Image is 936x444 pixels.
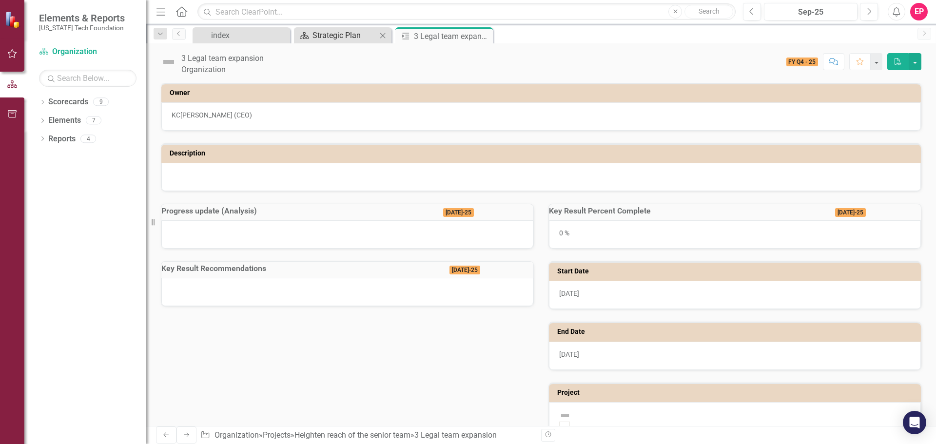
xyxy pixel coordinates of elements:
[48,115,81,126] a: Elements
[263,430,291,440] a: Projects
[449,266,480,274] span: [DATE]-25
[559,350,579,358] span: [DATE]
[170,150,916,157] h3: Description
[93,98,109,106] div: 9
[161,207,443,215] h3: Progress update (Analysis)
[903,411,926,434] div: Open Intercom Messenger
[200,430,534,441] div: » » »
[211,29,288,41] div: index
[296,29,377,41] a: Strategic Plan
[764,3,858,20] button: Sep-25
[557,328,916,335] h3: End Date
[559,410,571,422] img: Not Defined
[557,389,916,396] h3: Project
[80,135,96,143] div: 4
[699,7,720,15] span: Search
[414,430,497,440] div: 3 Legal team expansion
[684,5,733,19] button: Search
[39,12,125,24] span: Elements & Reports
[197,3,736,20] input: Search ClearPoint...
[549,207,835,215] h3: Key Result Percent Complete
[786,58,819,66] span: FY Q4 - 25
[443,208,474,217] span: [DATE]-25
[549,220,921,249] div: 0 %
[835,208,866,217] span: [DATE]-25
[172,110,180,120] div: KC
[559,290,579,297] span: [DATE]
[557,268,916,275] h3: Start Date
[161,264,449,273] h3: Key Result Recommendations
[161,54,176,70] img: Not Defined
[312,29,377,41] div: Strategic Plan
[39,46,136,58] a: Organization
[180,110,252,120] div: [PERSON_NAME] (CEO)
[294,430,410,440] a: Heighten reach of the senior team
[195,29,288,41] a: index
[181,64,264,76] div: Organization
[86,116,101,125] div: 7
[48,134,76,145] a: Reports
[170,89,916,97] h3: Owner
[39,24,125,32] small: [US_STATE] Tech Foundation
[5,11,22,28] img: ClearPoint Strategy
[181,53,264,64] div: 3 Legal team expansion
[414,30,490,42] div: 3 Legal team expansion
[910,3,928,20] button: EP
[767,6,854,18] div: Sep-25
[39,70,136,87] input: Search Below...
[214,430,259,440] a: Organization
[48,97,88,108] a: Scorecards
